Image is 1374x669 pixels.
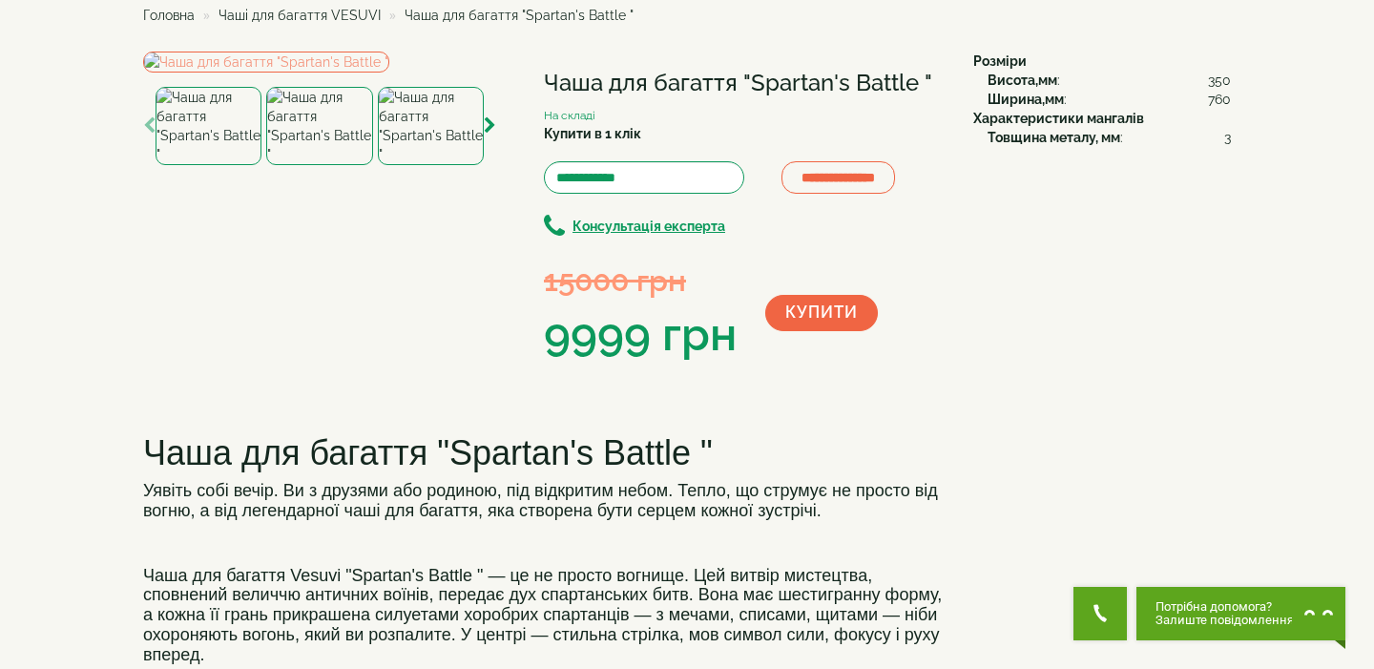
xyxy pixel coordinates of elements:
[378,87,484,165] img: Чаша для багаття "Spartan's Battle "
[988,128,1231,147] div: :
[988,92,1064,107] b: Ширина,мм
[988,130,1120,145] b: Товщина металу, мм
[143,52,389,73] img: Чаша для багаття "Spartan's Battle "
[1208,90,1231,109] span: 760
[988,90,1231,109] div: :
[973,53,1027,69] b: Розміри
[1208,71,1231,90] span: 350
[1073,587,1127,640] button: Get Call button
[544,109,595,122] small: На складі
[988,73,1057,88] b: Висота,мм
[1155,600,1294,614] span: Потрібна допомога?
[544,259,737,302] div: 15000 грн
[765,295,878,331] button: Купити
[156,87,261,165] img: Чаша для багаття "Spartan's Battle "
[572,219,725,234] b: Консультація експерта
[143,481,938,520] span: Уявіть собі вечір. Ви з друзями або родиною, під відкритим небом. Тепло, що струмує не просто від...
[988,71,1231,90] div: :
[544,303,737,367] div: 9999 грн
[266,87,372,165] img: Чаша для багаття "Spartan's Battle "
[143,8,195,23] a: Головна
[1136,587,1345,640] button: Chat button
[973,111,1144,126] b: Характеристики мангалів
[544,71,945,95] h1: Чаша для багаття "Spartan's Battle "
[405,8,634,23] span: Чаша для багаття "Spartan's Battle "
[219,8,381,23] a: Чаші для багаття VESUVI
[544,124,641,143] label: Купити в 1 клік
[143,566,942,664] span: Чаша для багаття Vesuvi "Spartan's Battle " — це не просто вогнище. Цей витвір мистецтва, сповнен...
[1224,128,1231,147] span: 3
[143,433,713,472] span: Чаша для багаття "Spartan's Battle "
[1155,614,1294,627] span: Залиште повідомлення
